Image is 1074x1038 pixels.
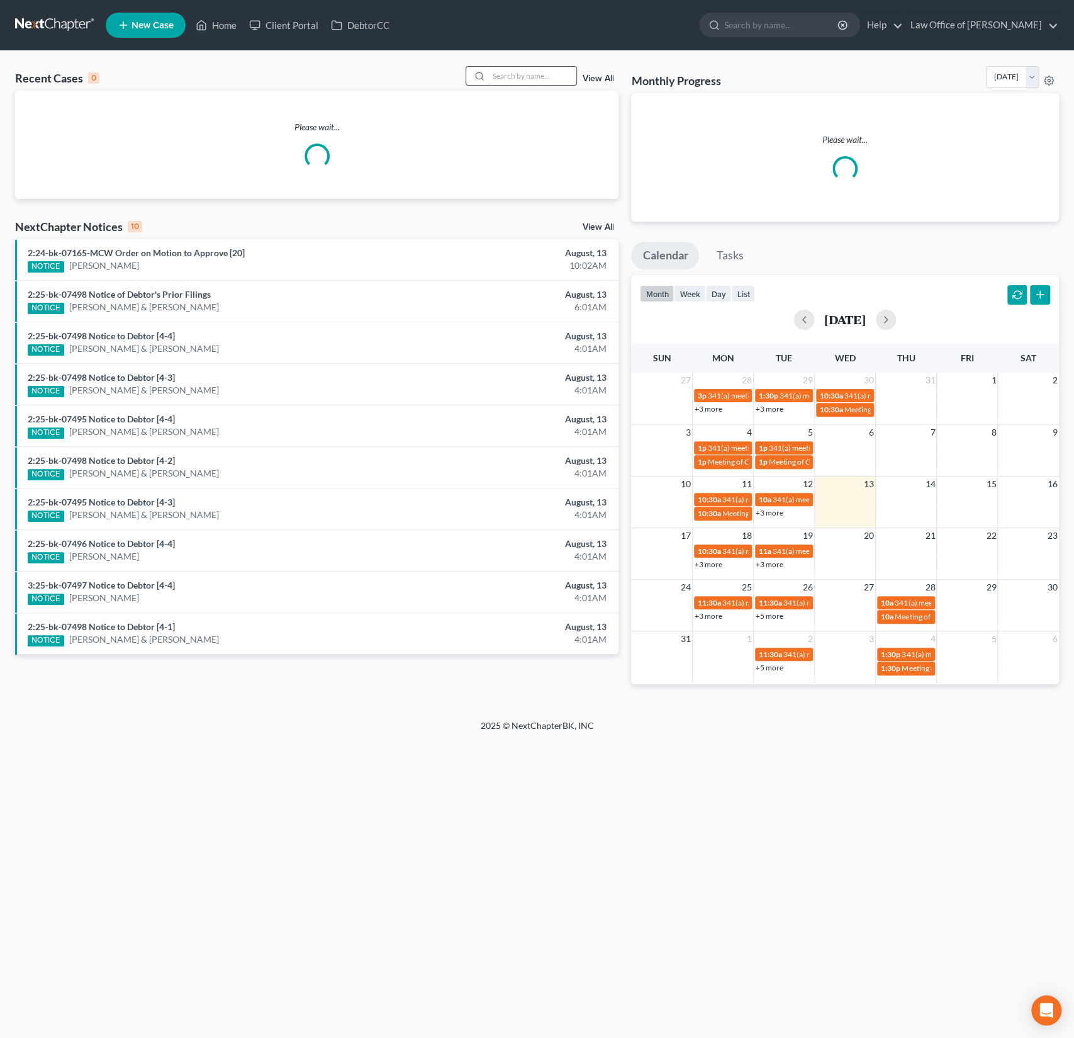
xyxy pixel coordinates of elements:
div: August, 13 [422,454,606,467]
span: Sat [1021,353,1036,363]
div: Recent Cases [15,71,99,86]
span: 19 [802,528,814,543]
span: 3 [685,425,692,440]
a: [PERSON_NAME] & [PERSON_NAME] [69,467,219,480]
span: 341(a) meeting for [PERSON_NAME] & [PERSON_NAME] [722,598,910,607]
span: 28 [924,580,936,595]
a: Client Portal [243,14,325,37]
button: month [640,285,674,302]
div: 10:02AM [422,259,606,272]
span: 1 [990,373,997,388]
a: Calendar [631,242,699,269]
span: 31 [924,373,936,388]
span: 11:30a [759,650,782,659]
input: Search by name... [724,13,839,37]
span: 341(a) meeting for [PERSON_NAME] [783,650,905,659]
a: View All [582,223,613,232]
span: 24 [680,580,692,595]
span: 12 [802,477,814,492]
h3: Monthly Progress [631,73,720,88]
div: 4:01AM [422,426,606,438]
span: 17 [680,528,692,543]
span: 31 [680,631,692,646]
span: 23 [1046,528,1059,543]
span: 341(a) meeting for [PERSON_NAME] [773,546,894,556]
span: 1:30p [759,391,778,400]
span: Meeting of Creditors for [PERSON_NAME] & [PERSON_NAME] [708,457,914,466]
a: Law Office of [PERSON_NAME] [904,14,1058,37]
span: 10a [881,598,893,607]
a: +3 more [695,404,722,414]
a: 2:25-bk-07498 Notice to Debtor [4-3] [28,372,175,383]
span: 18 [741,528,753,543]
span: 1p [698,457,707,466]
span: 11:30a [759,598,782,607]
span: 11a [759,546,771,556]
a: [PERSON_NAME] [69,592,139,604]
span: 1:30p [881,650,900,659]
div: 4:01AM [422,342,606,355]
div: NOTICE [28,594,64,605]
div: August, 13 [422,496,606,509]
a: +3 more [756,560,783,569]
span: 341(a) meeting for [PERSON_NAME] [780,391,901,400]
a: [PERSON_NAME] & [PERSON_NAME] [69,342,219,355]
span: 341(a) meeting for [PERSON_NAME] [783,598,905,607]
span: 10:30a [698,495,721,504]
div: 4:01AM [422,467,606,480]
span: 5 [990,631,997,646]
span: 6 [868,425,875,440]
h2: [DATE] [824,313,866,326]
span: 1p [759,457,768,466]
div: Open Intercom Messenger [1031,995,1061,1025]
div: 4:01AM [422,384,606,397]
span: 341(a) meeting for [PERSON_NAME] [769,443,890,453]
a: 2:25-bk-07498 Notice to Debtor [4-1] [28,621,175,632]
span: 341(a) meeting for [PERSON_NAME] [722,495,844,504]
div: August, 13 [422,288,606,301]
p: Please wait... [641,133,1049,146]
div: August, 13 [422,621,606,633]
div: August, 13 [422,413,606,426]
span: 4 [746,425,753,440]
div: August, 13 [422,330,606,342]
div: August, 13 [422,371,606,384]
span: 341(a) meeting for [PERSON_NAME] [773,495,894,504]
p: Please wait... [15,121,618,133]
div: August, 13 [422,247,606,259]
span: Mon [712,353,734,363]
span: 26 [802,580,814,595]
span: 341(a) meeting for [PERSON_NAME] [708,391,829,400]
span: 30 [863,373,875,388]
span: 21 [924,528,936,543]
a: [PERSON_NAME] [69,550,139,563]
span: 1 [746,631,753,646]
a: +3 more [695,560,722,569]
span: 27 [680,373,692,388]
a: 3:25-bk-07497 Notice to Debtor [4-4] [28,580,175,590]
div: NOTICE [28,511,64,522]
span: Wed [835,353,856,363]
div: NOTICE [28,344,64,356]
span: 3p [698,391,707,400]
div: 2025 © NextChapterBK, INC [179,719,896,742]
span: 341(a) meeting for [PERSON_NAME] & [PERSON_NAME] [708,443,896,453]
a: 2:25-bk-07498 Notice to Debtor [4-2] [28,455,175,466]
span: 15 [985,477,997,492]
a: +5 more [756,611,783,621]
input: Search by name... [488,67,576,85]
span: 13 [863,477,875,492]
span: 3 [868,631,875,646]
span: 6 [1051,631,1059,646]
a: DebtorCC [325,14,396,37]
div: 4:01AM [422,550,606,563]
span: 10a [759,495,771,504]
a: 2:25-bk-07498 Notice of Debtor's Prior Filings [28,289,211,300]
span: 2 [1051,373,1059,388]
span: 27 [863,580,875,595]
span: Meeting of Creditors for [PERSON_NAME] [902,663,1041,673]
a: +3 more [756,404,783,414]
span: 30 [1046,580,1059,595]
span: 16 [1046,477,1059,492]
span: 25 [741,580,753,595]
